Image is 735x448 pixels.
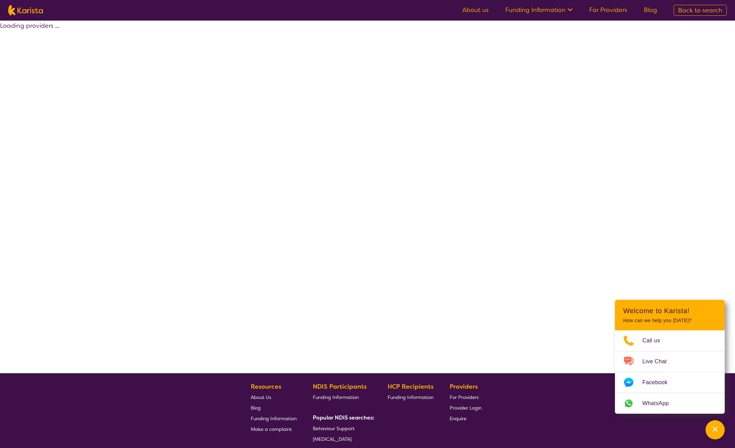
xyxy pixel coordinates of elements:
[388,392,434,402] a: Funding Information
[644,6,657,14] a: Blog
[251,424,297,434] a: Make a complaint
[450,402,482,413] a: Provider Login
[251,382,281,391] b: Resources
[623,307,716,315] h2: Welcome to Karista!
[642,335,668,346] span: Call us
[450,413,482,424] a: Enquire
[462,6,489,14] a: About us
[505,6,573,14] a: Funding Information
[251,415,297,422] span: Funding Information
[615,393,725,414] a: Web link opens in a new tab.
[313,382,367,391] b: NDIS Participants
[706,420,725,439] button: Channel Menu
[251,402,297,413] a: Blog
[450,382,478,391] b: Providers
[642,356,675,367] span: Live Chat
[450,394,479,400] span: For Providers
[674,5,727,16] a: Back to search
[388,394,434,400] span: Funding Information
[313,425,355,432] span: Behaviour Support
[450,415,466,422] span: Enquire
[678,6,722,14] span: Back to search
[642,377,676,388] span: Facebook
[589,6,627,14] a: For Providers
[615,300,725,414] div: Channel Menu
[313,436,352,442] span: [MEDICAL_DATA]
[251,394,271,400] span: About Us
[251,405,261,411] span: Blog
[313,394,359,400] span: Funding Information
[251,392,297,402] a: About Us
[313,423,372,434] a: Behaviour Support
[388,382,434,391] b: HCP Recipients
[313,414,375,421] b: Popular NDIS searches:
[8,5,43,15] img: Karista logo
[251,426,292,432] span: Make a complaint
[642,398,677,409] span: WhatsApp
[615,330,725,414] ul: Choose channel
[623,318,716,323] p: How can we help you [DATE]?
[313,392,372,402] a: Funding Information
[450,405,482,411] span: Provider Login
[251,413,297,424] a: Funding Information
[450,392,482,402] a: For Providers
[313,434,372,444] a: [MEDICAL_DATA]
